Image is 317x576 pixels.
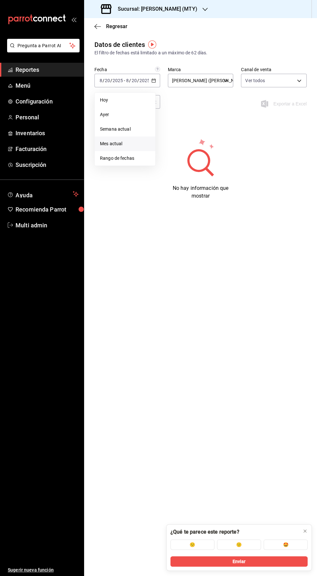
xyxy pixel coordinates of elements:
[173,185,229,199] span: No hay información que mostrar
[94,49,307,56] div: El filtro de fechas está limitado a un máximo de 62 días.
[139,78,150,83] input: ----
[16,129,79,137] span: Inventarios
[7,39,80,52] button: Pregunta a Parrot AI
[170,528,239,536] div: ¿Qué te parece este reporte?
[155,67,160,72] svg: Información delimitada a máximo 62 días.
[16,205,79,214] span: Recomienda Parrot
[17,42,70,49] span: Pregunta a Parrot AI
[71,17,76,22] button: open_drawer_menu
[16,113,79,122] span: Personal
[100,126,150,133] span: Semana actual
[16,81,79,90] span: Menú
[100,155,150,162] span: Rango de fechas
[112,78,123,83] input: ----
[137,78,139,83] span: /
[94,67,160,72] label: Fecha
[16,145,79,153] span: Facturación
[245,77,265,84] span: Ver todos
[170,556,308,567] button: Enviar
[16,65,79,74] span: Reportes
[16,97,79,106] span: Configuración
[168,67,234,72] label: Marca
[16,190,70,198] span: Ayuda
[217,539,261,550] button: 🙂
[241,67,307,72] label: Canal de venta
[106,23,127,29] span: Regresar
[170,539,214,550] button: 🙁
[148,40,156,49] img: Tooltip marker
[110,78,112,83] span: /
[126,78,129,83] input: --
[100,140,150,147] span: Mes actual
[16,221,79,230] span: Multi admin
[104,78,110,83] input: --
[103,78,104,83] span: /
[16,160,79,169] span: Suscripción
[8,567,79,573] span: Sugerir nueva función
[100,97,150,103] span: Hoy
[5,47,80,54] a: Pregunta a Parrot AI
[264,539,308,550] button: 🤩
[233,558,246,565] span: Enviar
[94,23,127,29] button: Regresar
[113,5,197,13] h3: Sucursal: [PERSON_NAME] (MTY)
[129,78,131,83] span: /
[100,111,150,118] span: Ayer
[168,74,234,87] div: [PERSON_NAME] ([PERSON_NAME][GEOGRAPHIC_DATA])
[124,78,125,83] span: -
[131,78,137,83] input: --
[99,78,103,83] input: --
[94,40,145,49] div: Datos de clientes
